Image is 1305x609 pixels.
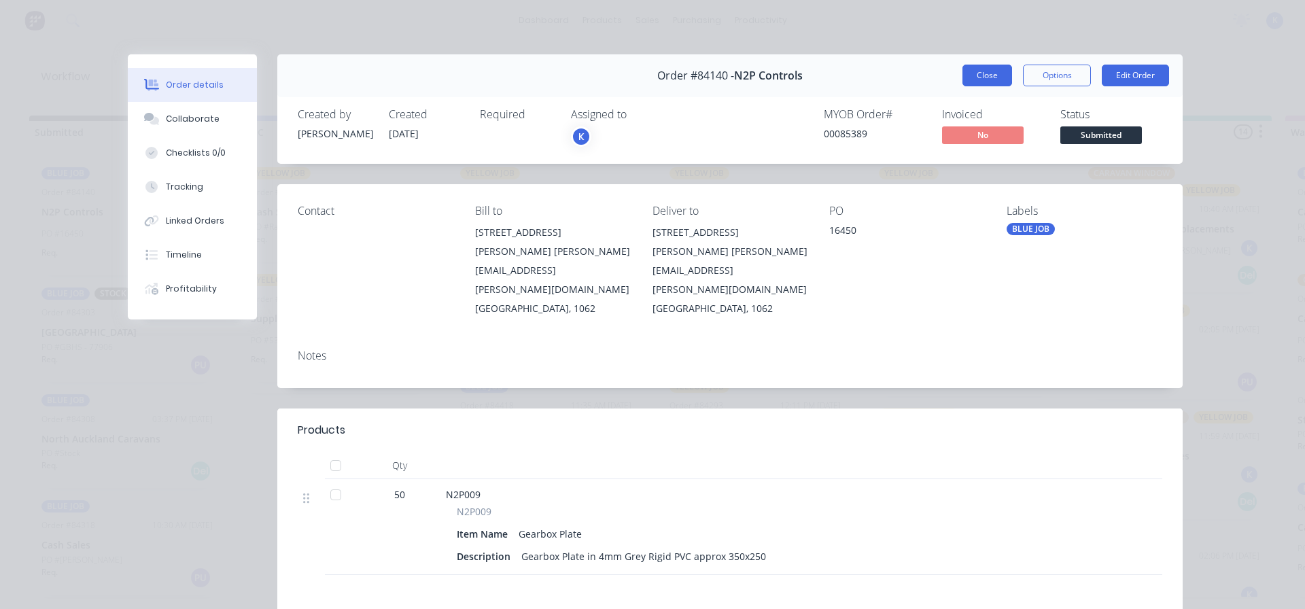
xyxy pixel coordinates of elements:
[166,215,224,227] div: Linked Orders
[166,147,226,159] div: Checklists 0/0
[457,524,513,544] div: Item Name
[829,205,985,217] div: PO
[298,349,1162,362] div: Notes
[359,452,440,479] div: Qty
[166,181,203,193] div: Tracking
[1060,126,1142,147] button: Submitted
[824,126,926,141] div: 00085389
[652,223,808,299] div: [STREET_ADDRESS][PERSON_NAME] [PERSON_NAME][EMAIL_ADDRESS][PERSON_NAME][DOMAIN_NAME]
[571,126,591,147] button: K
[475,205,631,217] div: Bill to
[166,79,224,91] div: Order details
[475,223,631,318] div: [STREET_ADDRESS][PERSON_NAME] [PERSON_NAME][EMAIL_ADDRESS][PERSON_NAME][DOMAIN_NAME][GEOGRAPHIC_D...
[480,108,555,121] div: Required
[298,108,372,121] div: Created by
[652,223,808,318] div: [STREET_ADDRESS][PERSON_NAME] [PERSON_NAME][EMAIL_ADDRESS][PERSON_NAME][DOMAIN_NAME][GEOGRAPHIC_D...
[571,108,707,121] div: Assigned to
[128,238,257,272] button: Timeline
[128,272,257,306] button: Profitability
[298,422,345,438] div: Products
[128,170,257,204] button: Tracking
[942,126,1024,143] span: No
[394,487,405,502] span: 50
[298,205,453,217] div: Contact
[1007,205,1162,217] div: Labels
[475,223,631,299] div: [STREET_ADDRESS][PERSON_NAME] [PERSON_NAME][EMAIL_ADDRESS][PERSON_NAME][DOMAIN_NAME]
[1102,65,1169,86] button: Edit Order
[128,204,257,238] button: Linked Orders
[475,299,631,318] div: [GEOGRAPHIC_DATA], 1062
[824,108,926,121] div: MYOB Order #
[1007,223,1055,235] div: BLUE JOB
[166,283,217,295] div: Profitability
[734,69,803,82] span: N2P Controls
[166,249,202,261] div: Timeline
[457,504,491,519] span: N2P009
[389,127,419,140] span: [DATE]
[128,136,257,170] button: Checklists 0/0
[652,299,808,318] div: [GEOGRAPHIC_DATA], 1062
[166,113,220,125] div: Collaborate
[942,108,1044,121] div: Invoiced
[1023,65,1091,86] button: Options
[446,488,481,501] span: N2P009
[1060,126,1142,143] span: Submitted
[516,546,771,566] div: Gearbox Plate in 4mm Grey Rigid PVC approx 350x250
[389,108,464,121] div: Created
[128,102,257,136] button: Collaborate
[657,69,734,82] span: Order #84140 -
[128,68,257,102] button: Order details
[1060,108,1162,121] div: Status
[829,223,985,242] div: 16450
[298,126,372,141] div: [PERSON_NAME]
[652,205,808,217] div: Deliver to
[457,546,516,566] div: Description
[962,65,1012,86] button: Close
[513,524,587,544] div: Gearbox Plate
